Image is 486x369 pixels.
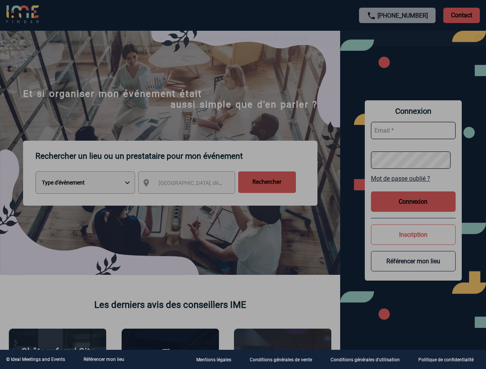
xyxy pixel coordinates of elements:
[324,356,412,363] a: Conditions générales d'utilisation
[196,357,231,363] p: Mentions légales
[331,357,400,363] p: Conditions générales d'utilisation
[250,357,312,363] p: Conditions générales de vente
[244,356,324,363] a: Conditions générales de vente
[418,357,474,363] p: Politique de confidentialité
[6,357,65,362] div: © Ideal Meetings and Events
[84,357,124,362] a: Référencer mon lieu
[190,356,244,363] a: Mentions légales
[412,356,486,363] a: Politique de confidentialité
